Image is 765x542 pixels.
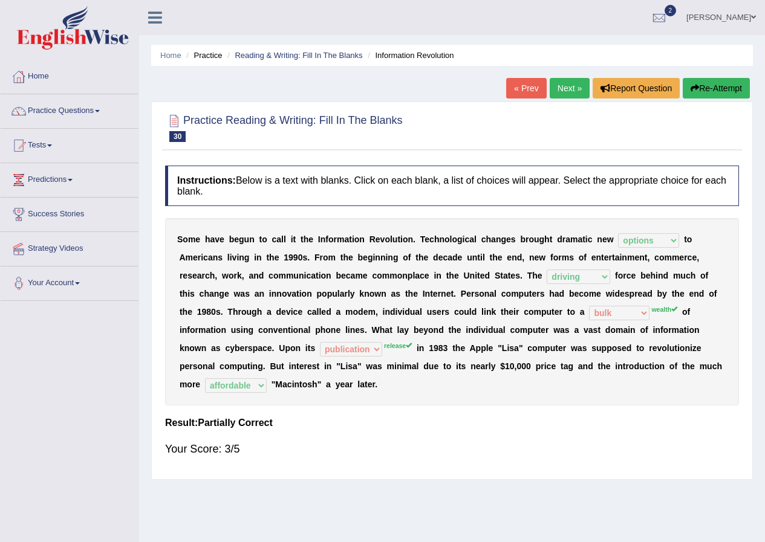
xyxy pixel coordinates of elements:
b: a [249,271,253,280]
b: s [569,253,574,262]
b: T [420,234,425,244]
b: b [229,234,235,244]
b: o [354,234,360,244]
li: Practice [183,50,222,61]
b: e [193,253,198,262]
b: e [376,234,380,244]
b: r [623,271,626,280]
b: c [429,234,434,244]
b: s [218,253,223,262]
b: t [612,253,615,262]
b: a [209,289,214,298]
b: f [584,253,587,262]
b: m [186,253,193,262]
b: t [397,234,400,244]
b: o [444,234,450,244]
b: c [372,271,377,280]
b: s [515,271,520,280]
b: S [177,234,183,244]
b: t [180,289,183,298]
b: e [602,234,607,244]
b: a [344,234,349,244]
b: . [307,253,310,262]
b: i [434,271,436,280]
b: T [527,271,533,280]
b: i [656,271,658,280]
b: e [224,289,229,298]
b: c [688,253,692,262]
b: h [183,289,188,298]
b: e [425,271,429,280]
b: e [507,253,512,262]
b: t [415,253,418,262]
b: , [697,253,699,262]
b: i [373,253,375,262]
b: e [341,271,346,280]
b: a [615,253,620,262]
b: u [293,271,299,280]
b: u [244,234,250,244]
b: t [500,271,503,280]
b: r [319,253,322,262]
b: n [639,253,645,262]
b: e [535,253,539,262]
b: 1 [284,253,288,262]
b: a [208,253,213,262]
b: m [286,271,293,280]
b: , [647,253,649,262]
b: m [337,234,344,244]
b: a [448,253,452,262]
b: m [382,271,389,280]
b: r [558,253,561,262]
b: u [680,271,686,280]
b: n [359,234,365,244]
b: r [233,271,236,280]
b: t [508,271,511,280]
b: n [299,271,304,280]
b: f [550,253,553,262]
b: Instructions: [177,175,236,186]
b: e [425,234,429,244]
a: « Prev [506,78,546,98]
b: i [463,234,465,244]
b: n [256,253,262,262]
b: e [480,271,485,280]
b: n [596,253,602,262]
b: u [467,253,472,262]
b: o [403,234,408,244]
b: f [615,271,618,280]
b: 9 [293,253,298,262]
b: h [269,253,275,262]
b: o [377,271,382,280]
b: c [272,234,277,244]
b: e [195,234,200,244]
b: t [601,253,604,262]
b: t [490,253,493,262]
b: g [219,289,224,298]
button: Re-Attempt [683,78,750,98]
b: e [275,253,279,262]
b: m [355,271,362,280]
b: r [526,234,529,244]
b: a [503,271,508,280]
b: f [706,271,709,280]
b: h [304,234,309,244]
b: s [511,234,516,244]
b: s [302,253,307,262]
b: t [645,253,648,262]
b: , [522,253,524,262]
b: i [385,253,388,262]
b: o [183,234,188,244]
b: l [390,234,392,244]
b: p [408,271,413,280]
b: c [203,253,208,262]
b: w [233,289,240,298]
a: Your Account [1,266,138,297]
b: m [188,234,195,244]
b: r [334,234,337,244]
b: e [438,253,443,262]
b: a [415,271,420,280]
b: m [664,253,671,262]
b: l [281,234,284,244]
b: e [634,253,639,262]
